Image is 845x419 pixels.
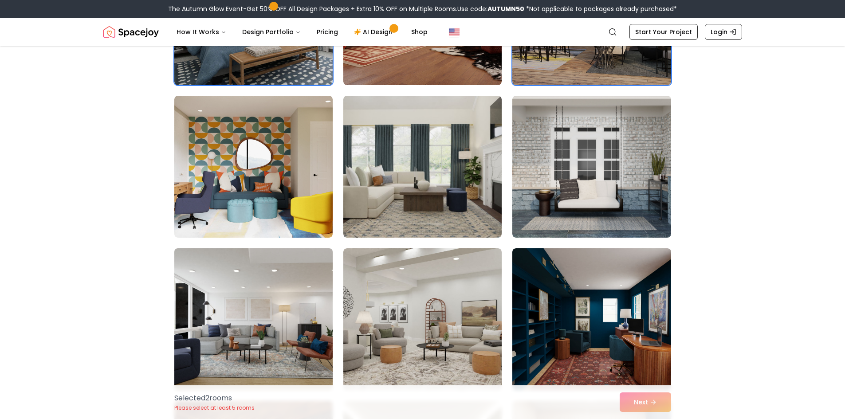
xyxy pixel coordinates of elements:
a: Start Your Project [629,24,698,40]
nav: Main [169,23,435,41]
a: Pricing [310,23,345,41]
img: Room room-6 [512,96,671,238]
p: Please select at least 5 rooms [174,404,255,411]
button: Design Portfolio [235,23,308,41]
div: The Autumn Glow Event-Get 50% OFF All Design Packages + Extra 10% OFF on Multiple Rooms. [168,4,677,13]
img: United States [449,27,460,37]
img: Room room-7 [170,245,337,394]
img: Room room-5 [343,96,502,238]
img: Room room-8 [343,248,502,390]
span: *Not applicable to packages already purchased* [524,4,677,13]
img: Room room-9 [512,248,671,390]
p: Selected 2 room s [174,393,255,403]
span: Use code: [457,4,524,13]
a: AI Design [347,23,402,41]
a: Login [705,24,742,40]
button: How It Works [169,23,233,41]
b: AUTUMN50 [487,4,524,13]
a: Spacejoy [103,23,159,41]
nav: Global [103,18,742,46]
img: Room room-4 [174,96,333,238]
img: Spacejoy Logo [103,23,159,41]
a: Shop [404,23,435,41]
